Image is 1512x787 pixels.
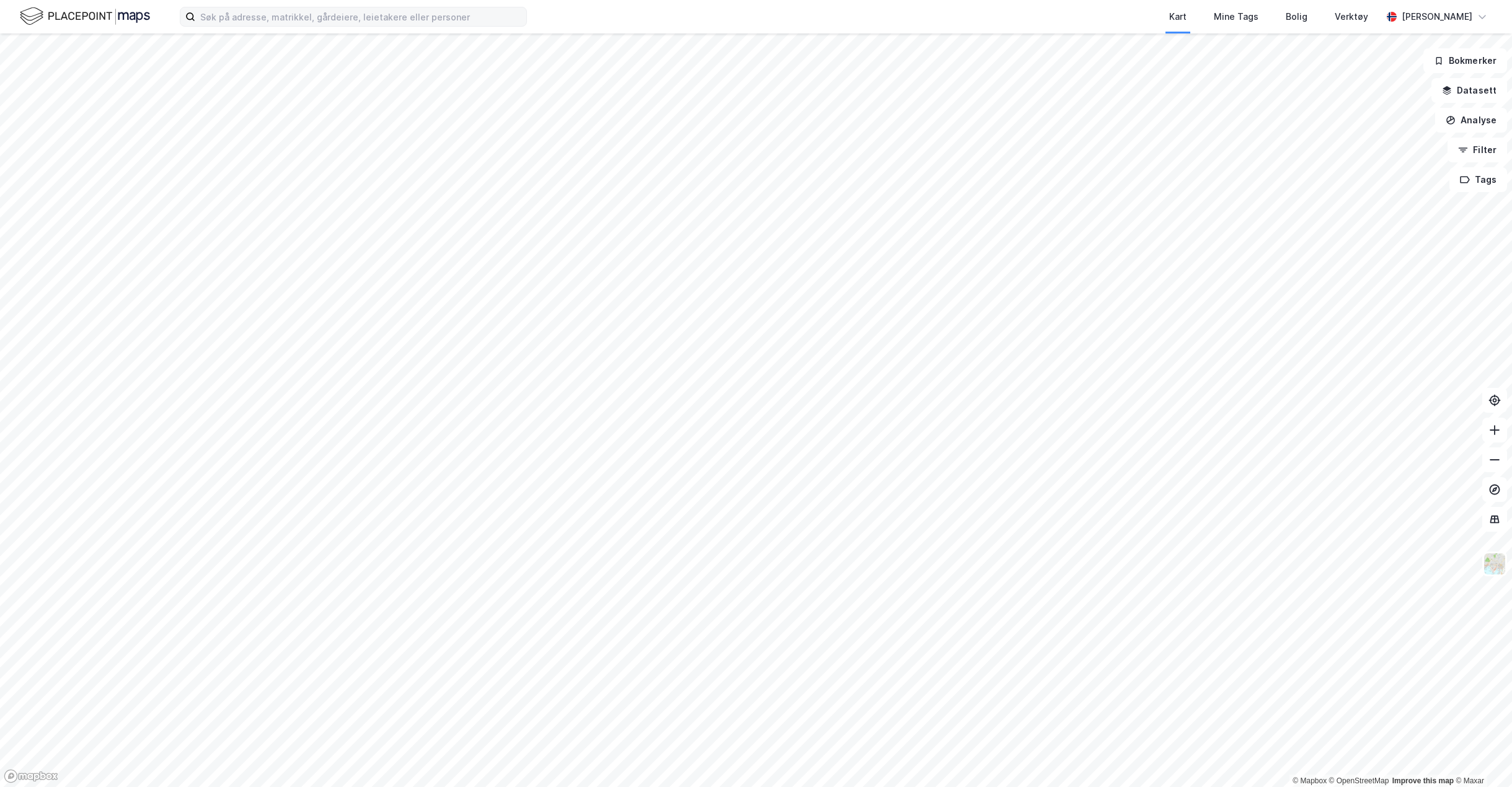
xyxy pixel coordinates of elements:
[1335,9,1368,24] div: Verktøy
[1450,728,1512,787] iframe: Chat Widget
[1402,9,1472,24] div: [PERSON_NAME]
[195,7,526,26] input: Søk på adresse, matrikkel, gårdeiere, leietakere eller personer
[1450,728,1512,787] div: Kontrollprogram for chat
[20,6,150,27] img: logo.f888ab2527a4732fd821a326f86c7f29.svg
[1214,9,1258,24] div: Mine Tags
[1169,9,1187,24] div: Kart
[1286,9,1307,24] div: Bolig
